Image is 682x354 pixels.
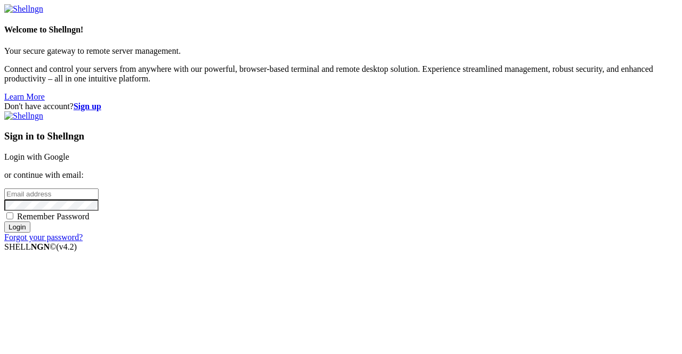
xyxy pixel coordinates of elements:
p: Connect and control your servers from anywhere with our powerful, browser-based terminal and remo... [4,64,678,84]
b: NGN [31,242,50,251]
span: Remember Password [17,212,90,221]
span: SHELL © [4,242,77,251]
img: Shellngn [4,4,43,14]
a: Learn More [4,92,45,101]
div: Don't have account? [4,102,678,111]
a: Login with Google [4,152,69,161]
p: Your secure gateway to remote server management. [4,46,678,56]
img: Shellngn [4,111,43,121]
a: Sign up [74,102,101,111]
span: 4.2.0 [56,242,77,251]
a: Forgot your password? [4,233,83,242]
h3: Sign in to Shellngn [4,130,678,142]
input: Remember Password [6,212,13,219]
h4: Welcome to Shellngn! [4,25,678,35]
input: Email address [4,188,99,200]
p: or continue with email: [4,170,678,180]
input: Login [4,221,30,233]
